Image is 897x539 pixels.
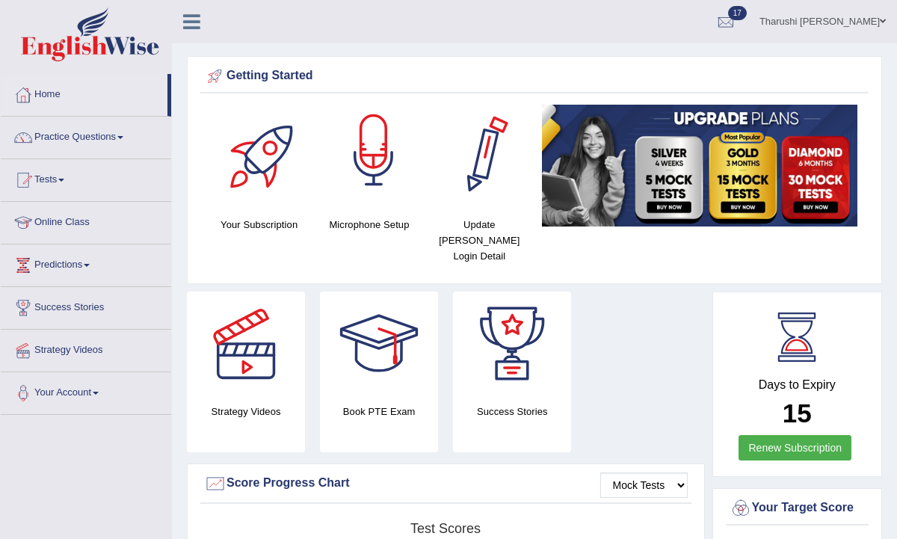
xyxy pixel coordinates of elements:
[1,159,171,197] a: Tests
[321,217,416,232] h4: Microphone Setup
[730,497,866,520] div: Your Target Score
[1,372,171,410] a: Your Account
[410,521,481,536] tspan: Test scores
[1,244,171,282] a: Predictions
[1,330,171,367] a: Strategy Videos
[1,202,171,239] a: Online Class
[1,74,167,111] a: Home
[542,105,857,227] img: small5.jpg
[1,287,171,324] a: Success Stories
[783,398,812,428] b: 15
[320,404,438,419] h4: Book PTE Exam
[212,217,306,232] h4: Your Subscription
[187,404,305,419] h4: Strategy Videos
[730,378,866,392] h4: Days to Expiry
[1,117,171,154] a: Practice Questions
[432,217,527,264] h4: Update [PERSON_NAME] Login Detail
[204,472,688,495] div: Score Progress Chart
[453,404,571,419] h4: Success Stories
[739,435,851,461] a: Renew Subscription
[204,65,865,87] div: Getting Started
[728,6,747,20] span: 17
